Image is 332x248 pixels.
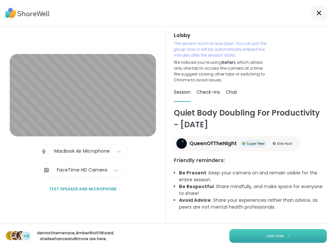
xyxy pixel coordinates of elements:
button: Join now [229,229,327,243]
a: QueenOfTheNightQueenOfTheNightSuper PeerSuper PeerElite HostElite Host [174,136,300,151]
p: dennisthemenace , AmberWolffWizard , shelleehance and 6 more are here. [37,230,110,242]
span: Session [174,89,191,95]
span: +6 [23,233,29,240]
span: Test speaker and microphone [49,186,117,192]
p: The session room is now open. You can join the group now or will be automatically entered five mi... [174,41,267,58]
span: QueenOfTheNight [189,140,237,147]
h1: Quiet Body Doubling For Productivity - [DATE] [174,107,324,131]
span: Super Peer [247,141,265,146]
span: | [52,164,54,177]
img: Super Peer [242,142,245,145]
span: Chat [226,89,237,95]
h3: Friendly reminders: [174,157,324,164]
b: Be Respectful [179,183,214,190]
span: Join now [266,233,284,239]
li: : Share mindfully, and make space for everyone to share! [179,183,324,197]
span: | [49,145,51,158]
button: Test speaker and microphone [46,182,119,196]
span: d [8,231,12,240]
p: We noticed you’re using , which allows only one tab to access the camera at a time. We suggest cl... [174,60,267,83]
img: shelleehance [16,231,25,240]
img: Elite Host [273,142,276,145]
img: ShareWell Logo [5,6,50,21]
b: Be Present [179,170,206,176]
li: : Keep your camera on and remain visible for the entire session. [179,170,324,183]
div: FaceTime HD Camera [57,167,107,173]
div: MacBook Air Microphone [54,148,110,155]
span: Check-ins [197,89,220,95]
img: QueenOfTheNight [176,138,187,149]
img: Camera [44,164,49,177]
img: Microphone [41,145,47,158]
img: ShareWell Logomark [287,234,290,238]
h3: Lobby [174,32,324,39]
img: AmberWolffWizard [11,231,20,240]
b: Safari [222,60,235,65]
li: : Share your experiences rather than advice, as peers are not mental health professionals. [179,197,324,211]
span: Elite Host [277,141,292,146]
b: Avoid Advice [179,197,211,203]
